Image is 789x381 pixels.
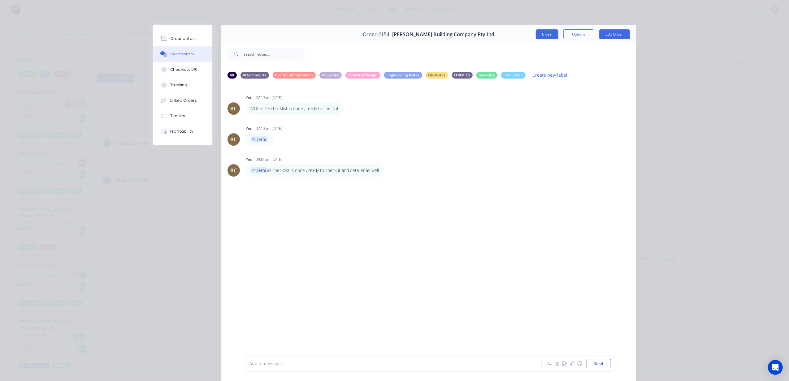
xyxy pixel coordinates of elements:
[554,360,561,367] button: @
[319,72,342,79] div: Deliveries
[246,157,253,162] div: You
[246,126,253,131] div: You
[170,129,193,134] div: Profitability
[587,359,611,368] button: Send
[476,72,497,79] div: Invoicing
[230,105,237,112] div: BC
[170,67,197,72] div: Checklists 0/0
[363,32,392,37] span: Order #154 -
[251,105,339,112] p: @DemiGF chacklist is done , ready to check it
[563,29,594,39] button: Options
[768,360,783,375] div: Open Intercom Messenger
[170,82,187,88] div: Tracking
[153,77,212,93] button: Tracking
[170,36,197,41] div: Order details
[244,48,305,60] input: Search notes...
[251,167,267,173] span: @Demi
[230,136,237,143] div: BC
[426,72,448,79] div: File Notes
[546,360,554,367] button: Aa
[246,95,253,101] div: You
[153,108,212,124] button: Timeline
[254,126,283,131] div: - 07:13am [DATE]
[599,29,630,39] button: Edit Order
[170,113,187,119] div: Timeline
[241,72,269,79] div: Attachments
[273,72,316,79] div: Client Communiation
[251,136,267,142] span: @Demi
[501,72,526,79] div: Production
[170,51,195,57] div: Collaborate
[576,360,583,367] button: ☺
[153,46,212,62] button: Collaborate
[529,71,571,79] button: Create new label
[153,93,212,108] button: Linked Orders
[228,72,237,79] div: All
[254,95,283,101] div: - 07:13am [DATE]
[153,124,212,139] button: Profitability
[254,157,283,162] div: - 09:51am [DATE]
[536,29,558,39] button: Close
[170,98,197,103] div: Linked Orders
[392,32,494,37] span: [PERSON_NAME] Building Company Pty Ltd
[345,72,380,79] div: Detailing/Design
[452,72,473,79] div: FORM 15
[230,167,237,174] div: BC
[153,62,212,77] button: Checklists 0/0
[384,72,422,79] div: Engineering Notes
[251,167,379,173] p: all checklist is done , ready to check it and detailer as well
[153,31,212,46] button: Order details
